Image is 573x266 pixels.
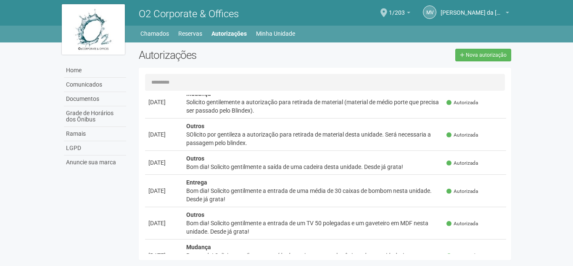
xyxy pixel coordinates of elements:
[446,188,478,195] span: Autorizada
[186,244,211,250] strong: Mudança
[62,4,125,55] img: logo.jpg
[64,155,126,169] a: Anuncie sua marca
[140,28,169,40] a: Chamados
[186,187,440,203] div: Bom dia! Solicito gentilmente a entrada de uma média de 30 caixas de bombom nesta unidade. Desde ...
[441,11,509,17] a: [PERSON_NAME] da [PERSON_NAME]
[64,106,126,127] a: Grade de Horários dos Ônibus
[148,187,180,195] div: [DATE]
[211,28,247,40] a: Autorizações
[186,155,204,162] strong: Outros
[256,28,295,40] a: Minha Unidade
[186,130,440,147] div: SOlicito por gentileza a autorização para retirada de material desta unidade. Será necessaria a p...
[178,28,202,40] a: Reservas
[148,219,180,227] div: [DATE]
[186,211,204,218] strong: Outros
[423,5,436,19] a: MV
[389,11,410,17] a: 1/203
[446,220,478,227] span: Autorizada
[148,251,180,260] div: [DATE]
[139,49,319,61] h2: Autorizações
[186,179,207,186] strong: Entrega
[455,49,511,61] a: Nova autorização
[148,98,180,106] div: [DATE]
[64,92,126,106] a: Documentos
[186,219,440,236] div: Bom dia! Solicito gentilmente a entrada de um TV 50 polegadas e um gaveteiro em MDF nesta unidade...
[64,141,126,155] a: LGPD
[186,90,211,97] strong: Mudança
[446,99,478,106] span: Autorizada
[466,52,507,58] span: Nova autorização
[186,98,440,115] div: Solicito gentilemente a autorização para retirada de material (material de médio porte que precis...
[446,253,478,260] span: Autorizada
[148,130,180,139] div: [DATE]
[389,1,405,16] span: 1/203
[441,1,504,16] span: Marcus Vinicius da Silveira Costa
[186,123,204,129] strong: Outros
[446,160,478,167] span: Autorizada
[148,158,180,167] div: [DATE]
[446,132,478,139] span: Autorizada
[64,63,126,78] a: Home
[64,127,126,141] a: Ramais
[64,78,126,92] a: Comunicados
[139,8,239,20] span: O2 Corporate & Offices
[186,163,440,171] div: Bom dia! Solicito gentilmente a saída de uma cadeira desta unidade. Desde já grata!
